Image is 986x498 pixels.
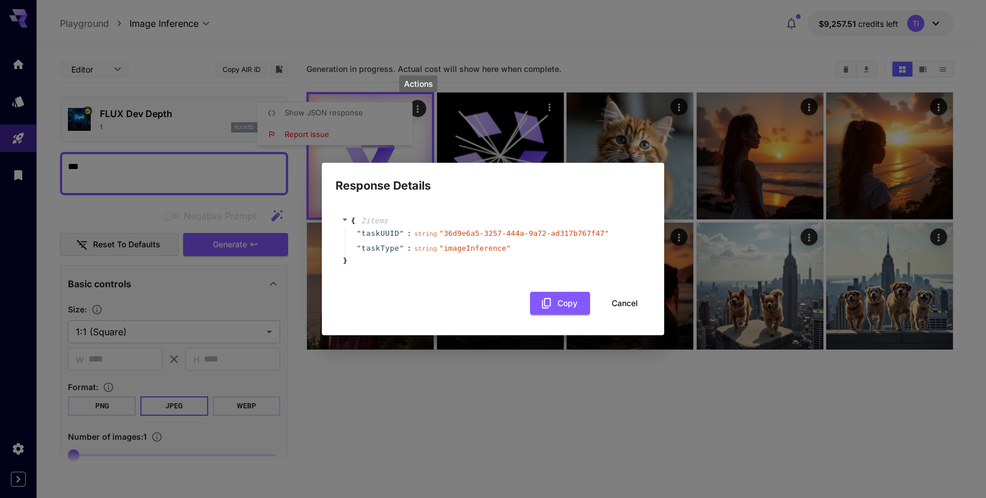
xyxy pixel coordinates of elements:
span: { [351,215,355,227]
span: string [414,245,437,252]
span: taskUUID [361,228,399,239]
span: " [357,244,361,252]
div: Actions [399,75,438,92]
span: " [399,244,404,252]
button: Copy [530,292,590,315]
span: : [407,243,411,254]
h2: Response Details [322,163,664,195]
span: " imageInference " [439,244,511,252]
span: " [399,229,404,238]
span: } [341,255,347,267]
span: " [357,229,361,238]
span: " 36d9e6a5-3257-444a-9a72-ad317b767f47 " [439,229,609,238]
span: : [407,228,411,239]
button: Cancel [599,292,650,315]
span: 2 item s [361,216,388,225]
span: taskType [361,243,399,254]
span: string [414,230,437,238]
